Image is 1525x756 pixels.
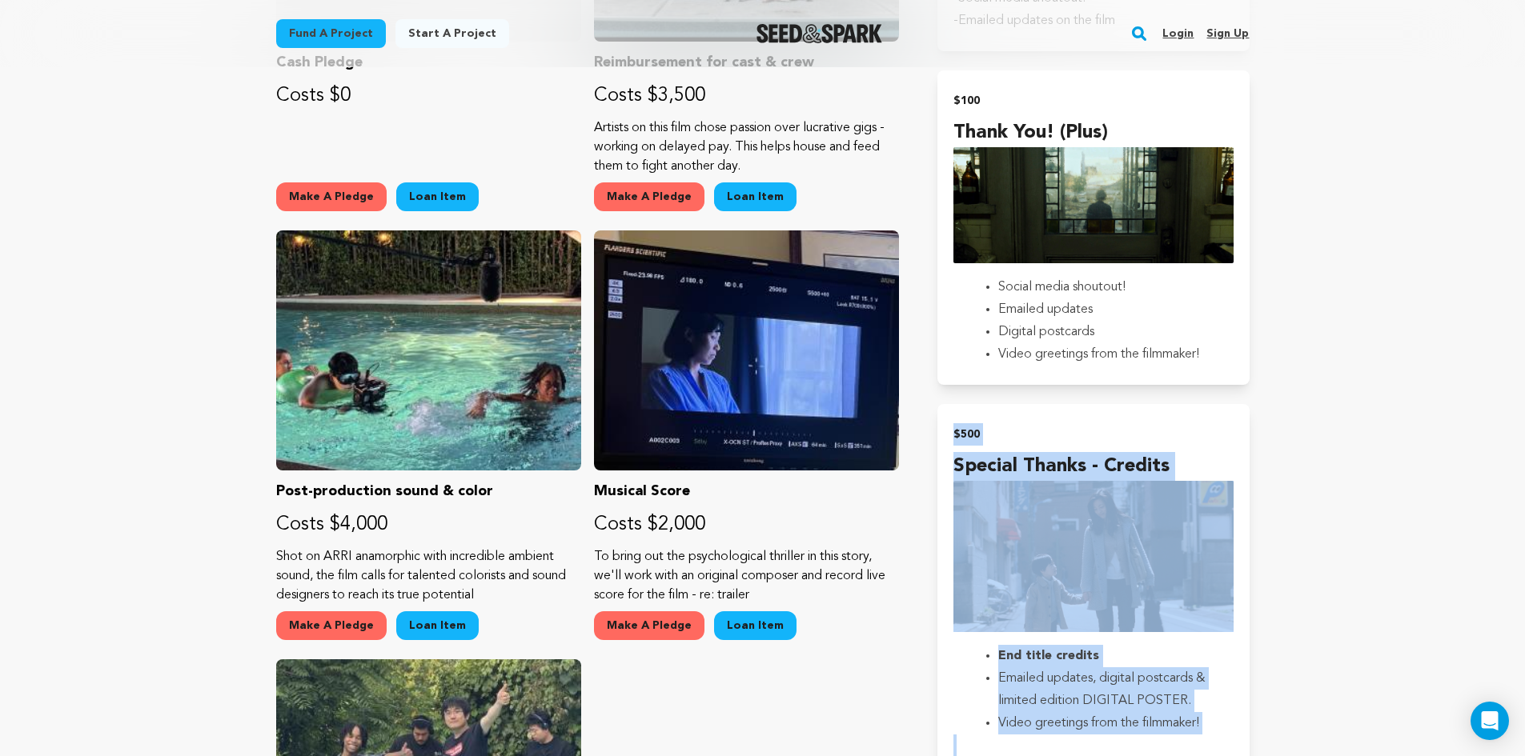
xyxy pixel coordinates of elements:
[998,321,1214,343] li: Digital postcards
[998,343,1214,366] li: Video greetings from the filmmaker!
[594,83,899,109] p: Costs $3,500
[594,118,899,176] p: Artists on this film chose passion over lucrative gigs - working on delayed pay. This helps house...
[937,70,1249,385] button: $100 Thank you! (Plus) incentive Social media shoutout!Emailed updatesDigital postcardsVideo gree...
[396,611,479,640] a: Loan Item
[998,667,1214,712] li: Emailed updates, digital postcards & limited edition DIGITAL POSTER.
[594,547,899,605] p: To bring out the psychological thriller in this story, we'll work with an original composer and r...
[714,611,797,640] a: Loan Item
[276,512,581,538] p: Costs $4,000
[395,19,509,48] a: Start a project
[998,298,1214,321] li: Emailed updates
[953,452,1233,481] h4: Special Thanks - Credits
[953,423,1233,446] h2: $500
[1206,21,1249,46] a: Sign up
[953,147,1233,263] img: incentive
[276,19,386,48] a: Fund a project
[396,182,479,211] a: Loan Item
[594,480,899,502] p: Musical Score
[276,611,387,640] button: Make A Pledge
[276,547,581,605] p: Shot on ARRI anamorphic with incredible ambient sound, the film calls for talented colorists and ...
[998,276,1214,298] li: Social media shoutout!
[276,480,581,502] p: Post-production sound & color
[953,481,1233,632] img: incentive
[276,182,387,211] button: Make A Pledge
[756,24,882,43] img: Seed&Spark Logo Dark Mode
[953,90,1233,112] h2: $100
[594,611,704,640] button: Make A Pledge
[714,182,797,211] a: Loan Item
[998,712,1214,734] li: Video greetings from the filmmaker!
[756,24,882,43] a: Seed&Spark Homepage
[594,512,899,538] p: Costs $2,000
[998,650,1099,662] strong: End title credits
[276,83,581,109] p: Costs $0
[1162,21,1194,46] a: Login
[1471,702,1509,740] div: Open Intercom Messenger
[953,118,1233,147] h4: Thank you! (Plus)
[594,182,704,211] button: Make A Pledge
